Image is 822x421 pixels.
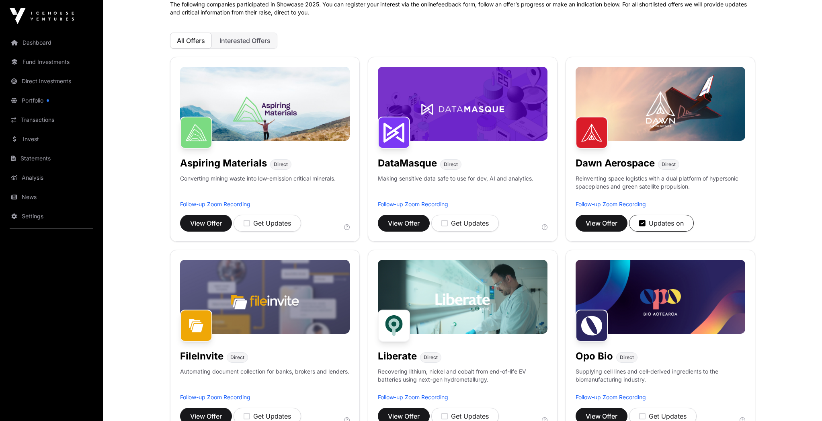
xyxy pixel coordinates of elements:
[180,260,350,334] img: File-Invite-Banner.jpg
[274,161,288,168] span: Direct
[378,117,410,149] img: DataMasque
[180,67,350,141] img: Aspiring-Banner.jpg
[6,130,96,148] a: Invest
[244,411,291,421] div: Get Updates
[180,350,223,363] h1: FileInvite
[6,207,96,225] a: Settings
[244,218,291,228] div: Get Updates
[662,161,676,168] span: Direct
[576,67,745,141] img: Dawn-Banner.jpg
[576,394,646,400] a: Follow-up Zoom Recording
[444,161,458,168] span: Direct
[180,310,212,342] img: FileInvite
[378,67,547,141] img: DataMasque-Banner.jpg
[378,157,437,170] h1: DataMasque
[431,215,499,232] button: Get Updates
[441,411,489,421] div: Get Updates
[782,382,822,421] iframe: Chat Widget
[190,411,222,421] span: View Offer
[441,218,489,228] div: Get Updates
[6,53,96,71] a: Fund Investments
[378,201,448,207] a: Follow-up Zoom Recording
[378,368,547,393] p: Recovering lithium, nickel and cobalt from end-of-life EV batteries using next-gen hydrometallurgy.
[576,175,745,200] p: Reinventing space logistics with a dual platform of hypersonic spaceplanes and green satellite pr...
[6,150,96,167] a: Statements
[180,215,232,232] button: View Offer
[230,354,244,361] span: Direct
[436,1,475,8] a: feedback form
[576,350,613,363] h1: Opo Bio
[180,394,250,400] a: Follow-up Zoom Recording
[10,8,74,24] img: Icehouse Ventures Logo
[620,354,634,361] span: Direct
[576,215,627,232] button: View Offer
[629,215,694,232] button: Updates on
[6,34,96,51] a: Dashboard
[378,350,417,363] h1: Liberate
[378,215,430,232] button: View Offer
[180,157,267,170] h1: Aspiring Materials
[576,260,745,334] img: Opo-Bio-Banner.jpg
[170,33,212,49] button: All Offers
[576,310,608,342] img: Opo Bio
[639,411,687,421] div: Get Updates
[586,218,617,228] span: View Offer
[639,218,684,228] div: Updates on
[378,394,448,400] a: Follow-up Zoom Recording
[190,218,222,228] span: View Offer
[219,37,271,45] span: Interested Offers
[170,0,755,16] p: The following companies participated in Showcase 2025. You can register your interest via the onl...
[180,201,250,207] a: Follow-up Zoom Recording
[180,117,212,149] img: Aspiring Materials
[378,260,547,334] img: Liberate-Banner.jpg
[6,111,96,129] a: Transactions
[180,368,349,393] p: Automating document collection for banks, brokers and lenders.
[424,354,438,361] span: Direct
[213,33,277,49] button: Interested Offers
[6,188,96,206] a: News
[586,411,617,421] span: View Offer
[576,368,745,384] p: Supplying cell lines and cell-derived ingredients to the biomanufacturing industry.
[388,411,420,421] span: View Offer
[6,169,96,187] a: Analysis
[576,201,646,207] a: Follow-up Zoom Recording
[234,215,301,232] button: Get Updates
[378,310,410,342] img: Liberate
[177,37,205,45] span: All Offers
[576,117,608,149] img: Dawn Aerospace
[378,175,533,200] p: Making sensitive data safe to use for dev, AI and analytics.
[388,218,420,228] span: View Offer
[6,92,96,109] a: Portfolio
[180,175,336,200] p: Converting mining waste into low-emission critical minerals.
[576,157,655,170] h1: Dawn Aerospace
[6,72,96,90] a: Direct Investments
